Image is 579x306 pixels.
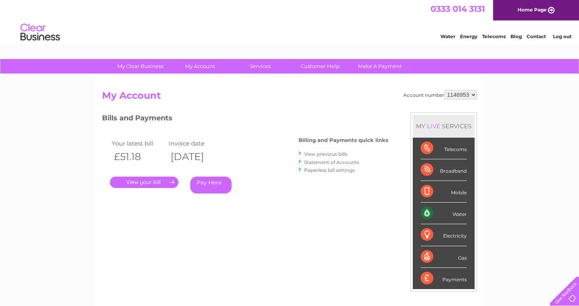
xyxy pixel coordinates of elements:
a: Paperless bill settings [304,167,355,173]
th: [DATE] [167,149,223,165]
div: Gas [421,246,467,268]
td: Invoice date [167,138,223,149]
a: Log out [553,33,572,39]
a: Contact [527,33,546,39]
div: Electricity [421,224,467,246]
h4: Billing and Payments quick links [299,137,388,143]
h3: Bills and Payments [102,112,388,126]
div: Broadband [421,159,467,181]
a: Water [440,33,455,39]
td: Your latest bill [110,138,167,149]
a: Pay Here [190,177,232,194]
div: Telecoms [421,138,467,159]
div: MY SERVICES [413,115,475,137]
h2: My Account [102,90,477,105]
a: My Account [168,59,233,74]
div: Payments [421,268,467,289]
a: . [110,177,178,188]
a: View previous bills [304,151,347,157]
a: Make A Payment [347,59,412,74]
th: £51.18 [110,149,167,165]
a: 0333 014 3131 [431,4,485,14]
div: Clear Business is a trading name of Verastar Limited (registered in [GEOGRAPHIC_DATA] No. 3667643... [104,4,476,38]
div: LIVE [425,122,442,130]
img: logo.png [20,20,60,44]
div: Mobile [421,181,467,203]
a: Blog [510,33,522,39]
a: Telecoms [482,33,506,39]
a: Customer Help [288,59,353,74]
a: Services [228,59,293,74]
div: Water [421,203,467,224]
a: Energy [460,33,477,39]
div: Account number [403,90,477,100]
a: Statement of Accounts [304,159,359,165]
a: My Clear Business [108,59,173,74]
